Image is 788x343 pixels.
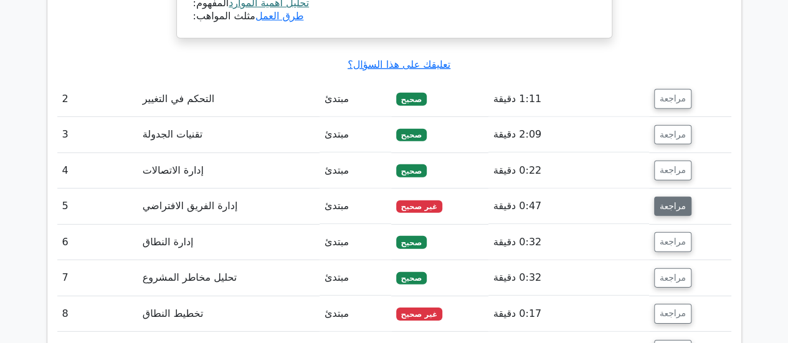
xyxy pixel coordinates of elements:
[493,164,541,176] font: 0:22 دقيقة
[493,93,541,105] font: 1:11 دقيقة
[143,164,204,176] font: إدارة الاتصالات
[654,232,691,252] button: مراجعة
[62,200,69,212] font: 5
[255,10,303,22] a: طرق العمل
[493,236,541,248] font: 0:32 دقيقة
[401,274,422,283] font: صحيح
[62,236,69,248] font: 6
[348,59,450,70] a: تعليقك على هذا السؤال؟
[660,309,686,319] font: مراجعة
[325,200,349,212] font: مبتدئ
[401,167,422,176] font: صحيح
[493,308,541,319] font: 0:17 دقيقة
[493,200,541,212] font: 0:47 دقيقة
[62,128,69,140] font: 3
[660,129,686,139] font: مراجعة
[143,271,237,283] font: تحليل مخاطر المشروع
[62,164,69,176] font: 4
[660,94,686,104] font: مراجعة
[143,200,238,212] font: إدارة الفريق الافتراضي
[401,131,422,139] font: صحيح
[654,268,691,288] button: مراجعة
[325,308,349,319] font: مبتدئ
[401,238,422,247] font: صحيح
[660,273,686,283] font: مراجعة
[654,197,691,217] button: مراجعة
[654,161,691,181] button: مراجعة
[193,10,255,22] font: مثلث المواهب:
[143,128,202,140] font: تقنيات الجدولة
[660,237,686,247] font: مراجعة
[654,125,691,145] button: مراجعة
[401,202,437,211] font: غير صحيح
[143,308,204,319] font: تخطيط النطاق
[654,89,691,109] button: مراجعة
[401,310,437,319] font: غير صحيح
[325,93,349,105] font: مبتدئ
[62,93,69,105] font: 2
[654,304,691,324] button: مراجعة
[325,128,349,140] font: مبتدئ
[62,271,69,283] font: 7
[493,271,541,283] font: 0:32 دقيقة
[660,201,686,211] font: مراجعة
[493,128,541,140] font: 2:09 دقيقة
[660,166,686,176] font: مراجعة
[143,236,194,248] font: إدارة النطاق
[143,93,214,105] font: التحكم في التغيير
[62,308,69,319] font: 8
[325,271,349,283] font: مبتدئ
[401,95,422,104] font: صحيح
[325,164,349,176] font: مبتدئ
[325,236,349,248] font: مبتدئ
